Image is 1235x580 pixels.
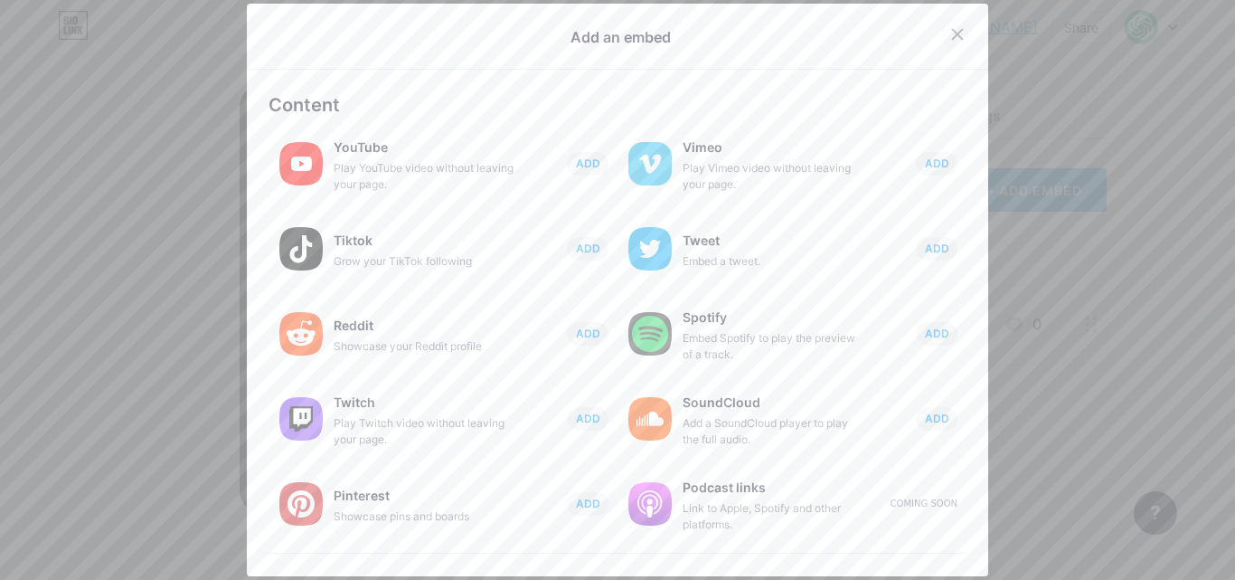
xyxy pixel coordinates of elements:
[628,312,672,356] img: spotify
[683,253,863,270] div: Embed a tweet.
[683,390,863,415] div: SoundCloud
[567,492,608,516] button: ADD
[334,415,514,448] div: Play Twitch video without leaving your page.
[567,407,608,431] button: ADD
[916,152,957,176] button: ADD
[891,497,957,510] div: Coming soon
[925,241,949,256] span: ADD
[628,397,672,441] img: soundcloud
[683,500,863,533] div: Link to Apple, Spotify and other platforms.
[683,135,863,160] div: Vimeo
[279,312,323,356] img: reddit
[925,326,949,341] span: ADD
[576,496,600,511] span: ADD
[925,156,949,171] span: ADD
[576,241,600,256] span: ADD
[279,227,323,271] img: tiktok
[279,142,323,185] img: youtube
[567,237,608,261] button: ADD
[576,326,600,341] span: ADD
[683,475,863,500] div: Podcast links
[279,482,323,526] img: pinterest
[925,411,949,426] span: ADD
[916,322,957,346] button: ADD
[576,156,600,171] span: ADD
[334,135,514,160] div: YouTube
[916,407,957,431] button: ADD
[576,411,600,426] span: ADD
[334,390,514,415] div: Twitch
[567,322,608,346] button: ADD
[683,415,863,448] div: Add a SoundCloud player to play the full audio.
[683,160,863,193] div: Play Vimeo video without leaving your page.
[628,142,672,185] img: vimeo
[334,509,514,525] div: Showcase pins and boards
[628,482,672,526] img: podcastlinks
[269,91,966,119] div: Content
[334,338,514,355] div: Showcase your Reddit profile
[683,228,863,253] div: Tweet
[334,228,514,253] div: Tiktok
[279,397,323,441] img: twitch
[916,237,957,261] button: ADD
[683,305,863,330] div: Spotify
[334,160,514,193] div: Play YouTube video without leaving your page.
[334,483,514,509] div: Pinterest
[570,26,671,48] div: Add an embed
[567,152,608,176] button: ADD
[334,253,514,270] div: Grow your TikTok following
[683,330,863,363] div: Embed Spotify to play the preview of a track.
[628,227,672,271] img: twitter
[334,313,514,338] div: Reddit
